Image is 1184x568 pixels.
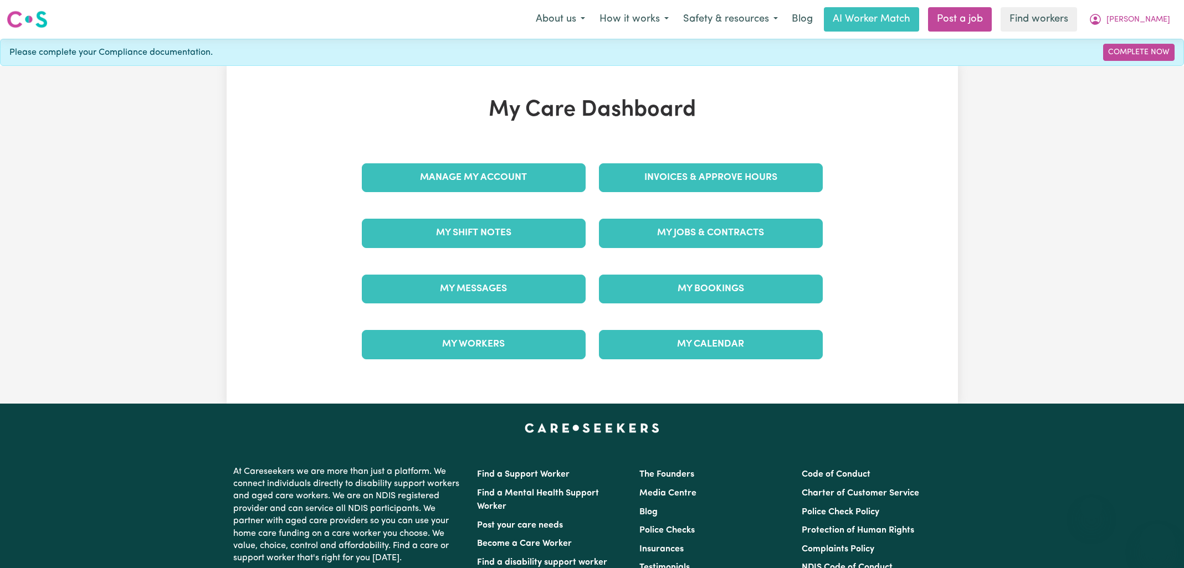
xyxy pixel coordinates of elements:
a: Invoices & Approve Hours [599,163,823,192]
a: Find a Support Worker [477,470,570,479]
a: Complaints Policy [802,545,874,554]
a: The Founders [639,470,694,479]
a: Charter of Customer Service [802,489,919,498]
a: Insurances [639,545,684,554]
a: My Calendar [599,330,823,359]
a: Police Checks [639,526,695,535]
a: Post your care needs [477,521,563,530]
a: Find workers [1001,7,1077,32]
span: [PERSON_NAME] [1106,14,1170,26]
a: Become a Care Worker [477,539,572,548]
a: My Messages [362,275,586,303]
a: Blog [639,508,658,517]
a: Careseekers home page [525,424,659,432]
button: How it works [592,8,676,31]
button: About us [529,8,592,31]
button: Safety & resources [676,8,785,31]
a: Police Check Policy [802,508,879,517]
iframe: Button to launch messaging window [1140,524,1175,559]
a: Complete Now [1103,44,1175,61]
button: My Account [1082,8,1177,31]
h1: My Care Dashboard [355,97,829,123]
a: My Workers [362,330,586,359]
a: AI Worker Match [824,7,919,32]
a: Manage My Account [362,163,586,192]
span: Please complete your Compliance documentation. [9,46,213,59]
iframe: Close message [1080,497,1103,519]
a: My Bookings [599,275,823,303]
a: Protection of Human Rights [802,526,914,535]
a: Find a Mental Health Support Worker [477,489,599,511]
a: Media Centre [639,489,696,498]
a: Blog [785,7,819,32]
a: Post a job [928,7,992,32]
a: Careseekers logo [7,7,48,32]
a: My Jobs & Contracts [599,219,823,247]
a: My Shift Notes [362,219,586,247]
a: Code of Conduct [802,470,870,479]
a: Find a disability support worker [477,558,607,567]
img: Careseekers logo [7,9,48,29]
